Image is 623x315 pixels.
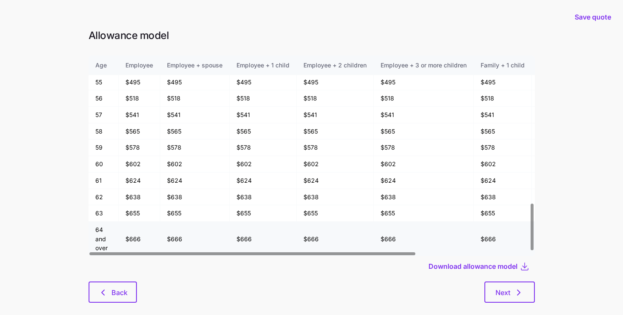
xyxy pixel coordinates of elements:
[111,287,128,298] span: Back
[230,107,297,123] td: $541
[481,61,525,70] div: Family + 1 child
[230,90,297,107] td: $518
[160,189,230,206] td: $638
[374,107,474,123] td: $541
[167,61,222,70] div: Employee + spouse
[160,123,230,140] td: $565
[89,29,535,42] h1: Allowance model
[119,107,160,123] td: $541
[297,189,374,206] td: $638
[474,189,532,206] td: $638
[303,61,367,70] div: Employee + 2 children
[230,139,297,156] td: $578
[230,173,297,189] td: $624
[568,5,618,29] button: Save quote
[230,222,297,256] td: $666
[474,222,532,256] td: $666
[230,189,297,206] td: $638
[119,90,160,107] td: $518
[89,107,119,123] td: 57
[119,222,160,256] td: $666
[297,90,374,107] td: $518
[374,173,474,189] td: $624
[119,123,160,140] td: $565
[119,205,160,222] td: $655
[160,90,230,107] td: $518
[95,61,111,70] div: Age
[160,107,230,123] td: $541
[230,123,297,140] td: $565
[381,61,467,70] div: Employee + 3 or more children
[297,205,374,222] td: $655
[374,139,474,156] td: $578
[160,205,230,222] td: $655
[230,74,297,91] td: $495
[89,74,119,91] td: 55
[160,74,230,91] td: $495
[230,156,297,173] td: $602
[297,222,374,256] td: $666
[374,222,474,256] td: $666
[89,189,119,206] td: 62
[119,156,160,173] td: $602
[297,139,374,156] td: $578
[160,222,230,256] td: $666
[89,222,119,256] td: 64 and over
[474,90,532,107] td: $518
[125,61,153,70] div: Employee
[89,282,137,303] button: Back
[297,74,374,91] td: $495
[89,173,119,189] td: 61
[474,205,532,222] td: $655
[89,156,119,173] td: 60
[428,261,520,271] button: Download allowance model
[297,173,374,189] td: $624
[474,139,532,156] td: $578
[474,173,532,189] td: $624
[160,156,230,173] td: $602
[474,107,532,123] td: $541
[428,261,517,271] span: Download allowance model
[119,139,160,156] td: $578
[374,189,474,206] td: $638
[374,205,474,222] td: $655
[236,61,289,70] div: Employee + 1 child
[484,282,535,303] button: Next
[495,287,510,298] span: Next
[230,205,297,222] td: $655
[374,123,474,140] td: $565
[474,156,532,173] td: $602
[89,205,119,222] td: 63
[297,107,374,123] td: $541
[119,173,160,189] td: $624
[374,90,474,107] td: $518
[89,90,119,107] td: 56
[374,74,474,91] td: $495
[119,74,160,91] td: $495
[297,156,374,173] td: $602
[575,12,611,22] span: Save quote
[160,173,230,189] td: $624
[474,74,532,91] td: $495
[89,139,119,156] td: 59
[297,123,374,140] td: $565
[160,139,230,156] td: $578
[89,123,119,140] td: 58
[119,189,160,206] td: $638
[474,123,532,140] td: $565
[374,156,474,173] td: $602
